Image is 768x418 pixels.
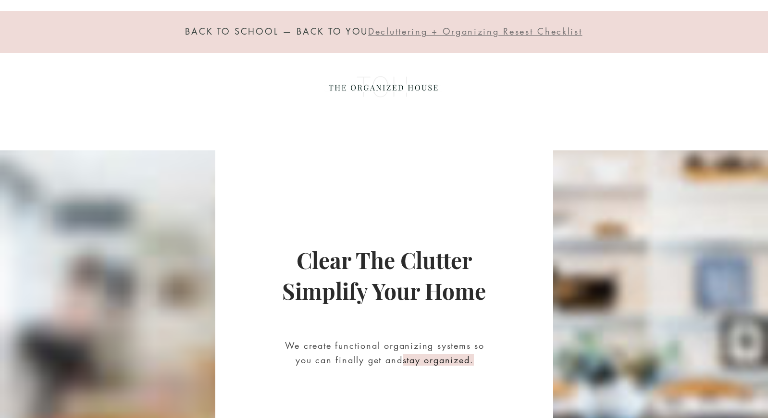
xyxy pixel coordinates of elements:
[185,25,368,37] span: BACK TO SCHOOL — BACK TO YOU
[282,245,486,306] span: Clear The Clutter Simplify Your Home
[470,354,474,366] span: .
[324,68,442,106] img: the organized house
[368,28,582,37] a: Decluttering + Organizing Resest Checklist
[403,354,470,366] span: stay organized
[285,340,485,366] span: We create functional organizing systems so you can finally get and
[368,25,582,37] span: Decluttering + Organizing Resest Checklist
